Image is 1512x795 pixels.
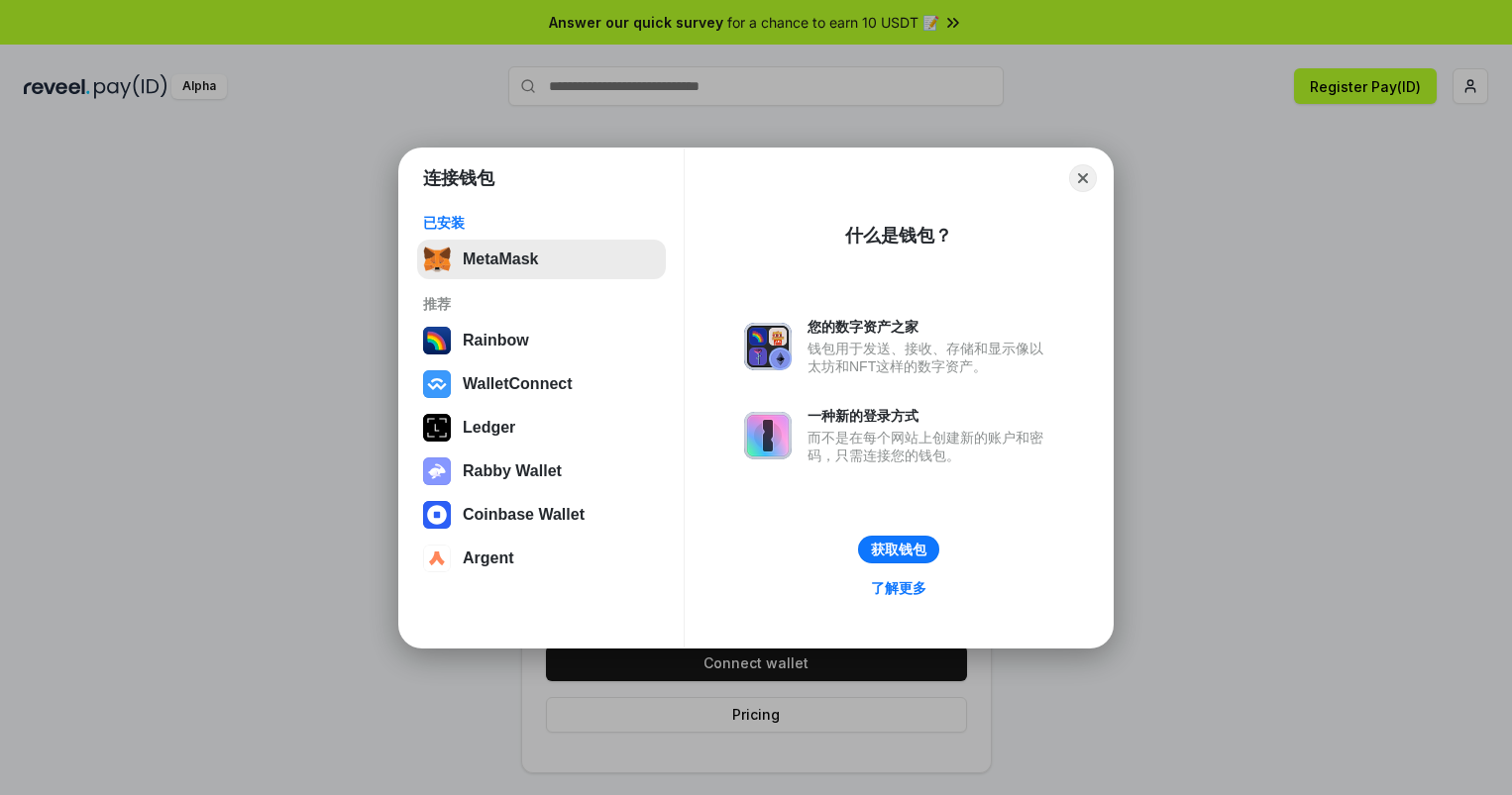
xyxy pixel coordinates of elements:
div: Ledger [463,419,515,437]
img: svg+xml,%3Csvg%20width%3D%22120%22%20height%3D%22120%22%20viewBox%3D%220%200%20120%20120%22%20fil... [423,327,451,354]
button: 获取钱包 [858,536,939,563]
button: WalletConnect [417,364,666,404]
div: Rainbow [463,332,529,349]
img: svg+xml,%3Csvg%20xmlns%3D%22http%3A%2F%2Fwww.w3.org%2F2000%2Fsvg%22%20fill%3D%22none%22%20viewBox... [744,323,792,370]
button: Rainbow [417,321,666,360]
div: 钱包用于发送、接收、存储和显示像以太坊和NFT这样的数字资产。 [808,340,1053,375]
button: Argent [417,539,666,578]
img: svg+xml,%3Csvg%20width%3D%2228%22%20height%3D%2228%22%20viewBox%3D%220%200%2028%2028%22%20fill%3D... [423,370,451,398]
div: WalletConnect [463,375,573,393]
div: 获取钱包 [871,541,926,558]
img: svg+xml,%3Csvg%20width%3D%2228%22%20height%3D%2228%22%20viewBox%3D%220%200%2028%2028%22%20fill%3D... [423,545,451,572]
h1: 连接钱包 [423,166,494,190]
div: 而不是在每个网站上创建新的账户和密码，只需连接您的钱包。 [808,429,1053,464]
div: 一种新的登录方式 [808,407,1053,425]
img: svg+xml,%3Csvg%20xmlns%3D%22http%3A%2F%2Fwww.w3.org%2F2000%2Fsvg%22%20fill%3D%22none%22%20viewBox... [423,457,451,485]
div: 您的数字资产之家 [808,318,1053,336]
img: svg+xml,%3Csvg%20xmlns%3D%22http%3A%2F%2Fwww.w3.org%2F2000%2Fsvg%22%20fill%3D%22none%22%20viewBox... [744,412,792,459]
img: svg+xml,%3Csvg%20width%3D%2228%22%20height%3D%2228%22%20viewBox%3D%220%200%2028%2028%22%20fill%3D... [423,501,451,529]
div: MetaMask [463,250,538,268]
div: 了解更多 [871,579,926,597]
img: svg+xml,%3Csvg%20fill%3D%22none%22%20height%3D%2233%22%20viewBox%3D%220%200%2035%2033%22%20width%... [423,246,451,273]
div: 什么是钱包？ [845,224,952,248]
button: Rabby Wallet [417,451,666,491]
div: Rabby Wallet [463,462,562,480]
button: Close [1069,164,1097,192]
div: 已安装 [423,214,660,232]
div: 推荐 [423,295,660,313]
button: Ledger [417,408,666,447]
div: Coinbase Wallet [463,506,585,524]
img: svg+xml,%3Csvg%20xmlns%3D%22http%3A%2F%2Fwww.w3.org%2F2000%2Fsvg%22%20width%3D%2228%22%20height%3... [423,414,451,442]
div: Argent [463,549,514,567]
a: 了解更多 [859,575,938,601]
button: Coinbase Wallet [417,495,666,535]
button: MetaMask [417,240,666,279]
